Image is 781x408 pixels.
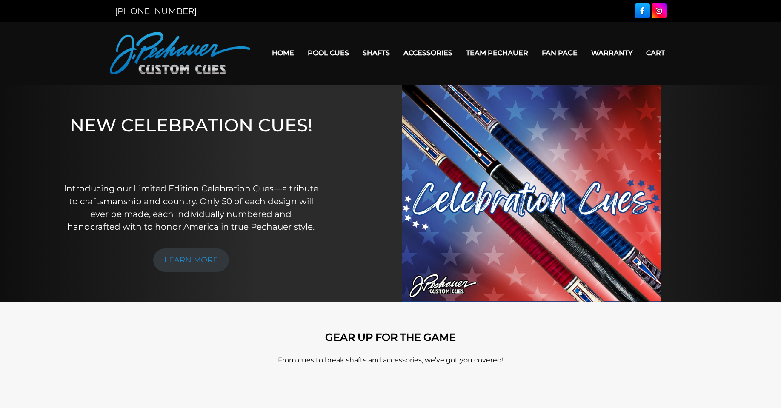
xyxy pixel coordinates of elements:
a: [PHONE_NUMBER] [115,6,197,16]
a: LEARN MORE [153,248,229,272]
a: Accessories [397,42,459,64]
a: Warranty [584,42,639,64]
img: Pechauer Custom Cues [110,32,250,74]
a: Shafts [356,42,397,64]
a: Team Pechauer [459,42,535,64]
a: Cart [639,42,672,64]
p: From cues to break shafts and accessories, we’ve got you covered! [148,355,633,365]
strong: GEAR UP FOR THE GAME [325,331,456,343]
a: Pool Cues [301,42,356,64]
a: Fan Page [535,42,584,64]
h1: NEW CELEBRATION CUES! [63,114,319,170]
a: Home [265,42,301,64]
p: Introducing our Limited Edition Celebration Cues—a tribute to craftsmanship and country. Only 50 ... [63,182,319,233]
